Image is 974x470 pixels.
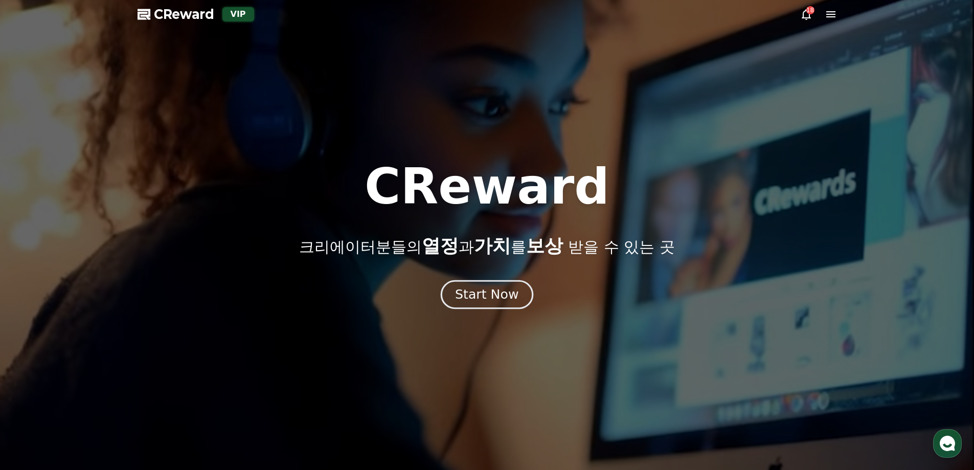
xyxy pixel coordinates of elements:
[67,324,132,350] a: 대화
[365,162,609,211] h1: CReward
[299,236,674,256] p: 크리에이터분들의 과 를 받을 수 있는 곳
[441,280,533,309] button: Start Now
[132,324,196,350] a: 설정
[806,6,814,14] div: 18
[138,6,214,23] a: CReward
[443,291,531,301] a: Start Now
[526,235,563,256] span: 보상
[32,340,38,348] span: 홈
[222,7,254,21] div: VIP
[474,235,511,256] span: 가치
[455,286,518,303] div: Start Now
[94,340,106,348] span: 대화
[422,235,459,256] span: 열정
[800,8,812,20] a: 18
[3,324,67,350] a: 홈
[154,6,214,23] span: CReward
[158,340,170,348] span: 설정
